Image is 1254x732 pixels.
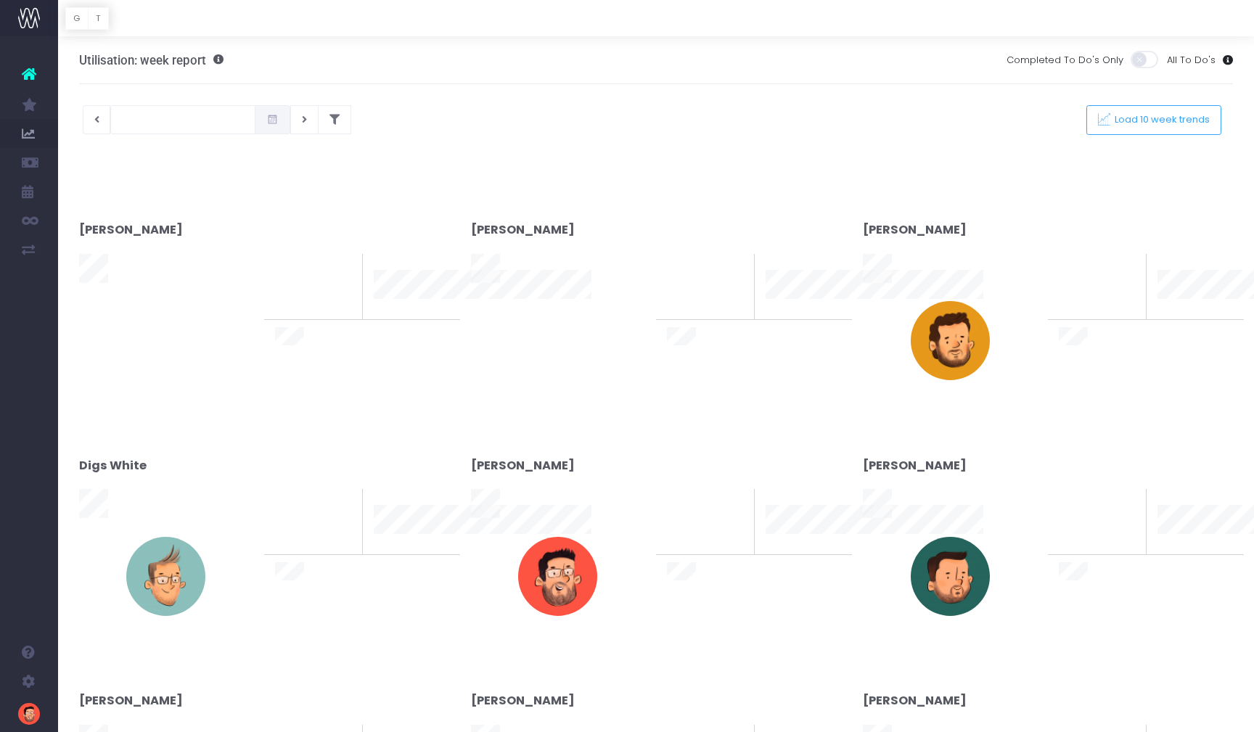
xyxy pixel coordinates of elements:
button: G [65,7,89,30]
strong: [PERSON_NAME] [471,221,575,238]
span: Load 10 week trends [1110,114,1210,126]
button: T [88,7,109,30]
span: To last week [1059,278,1118,292]
strong: [PERSON_NAME] [863,692,967,709]
strong: [PERSON_NAME] [471,692,575,709]
span: 0% [719,489,743,513]
div: Vertical button group [65,7,109,30]
span: 0% [1111,254,1135,278]
strong: Digs White [79,457,147,474]
img: images/default_profile_image.png [18,703,40,725]
span: 10 week trend [1157,538,1223,553]
span: To last week [1059,513,1118,527]
h3: Utilisation: week report [79,53,224,67]
span: All To Do's [1167,53,1216,67]
span: 0% [327,254,351,278]
span: 10 week trend [374,538,439,553]
span: 10 week trend [766,303,831,317]
span: Completed To Do's Only [1007,53,1123,67]
span: 10 week trend [1157,303,1223,317]
strong: [PERSON_NAME] [79,221,183,238]
span: 10 week trend [766,538,831,553]
span: To last week [667,278,726,292]
span: To last week [667,513,726,527]
span: 0% [1111,489,1135,513]
strong: [PERSON_NAME] [863,457,967,474]
span: To last week [275,278,335,292]
button: Load 10 week trends [1086,105,1221,135]
strong: [PERSON_NAME] [471,457,575,474]
span: 0% [327,489,351,513]
strong: [PERSON_NAME] [863,221,967,238]
span: 10 week trend [374,303,439,317]
span: To last week [275,513,335,527]
span: 0% [719,254,743,278]
strong: [PERSON_NAME] [79,692,183,709]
